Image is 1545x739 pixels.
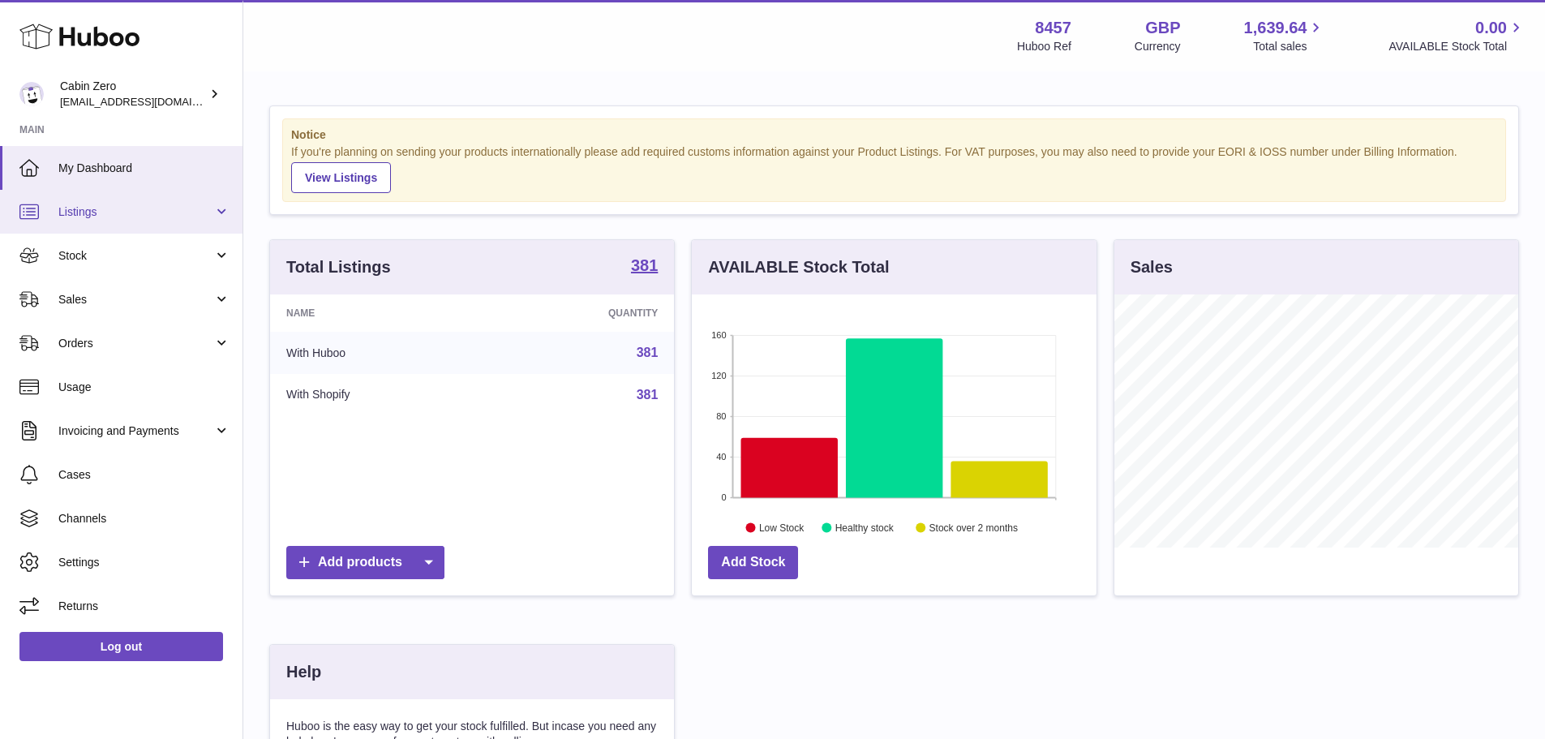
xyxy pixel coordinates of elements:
span: 1,639.64 [1244,17,1307,39]
div: Cabin Zero [60,79,206,110]
a: 381 [631,257,658,277]
text: Healthy stock [835,522,895,533]
span: AVAILABLE Stock Total [1388,39,1526,54]
img: internalAdmin-8457@internal.huboo.com [19,82,44,106]
div: Currency [1135,39,1181,54]
span: Settings [58,555,230,570]
strong: 8457 [1035,17,1071,39]
td: With Huboo [270,332,488,374]
text: 0 [722,492,727,502]
h3: Help [286,661,321,683]
a: 381 [637,388,659,402]
text: 120 [711,371,726,380]
strong: 381 [631,257,658,273]
h3: Sales [1131,256,1173,278]
a: 381 [637,346,659,359]
text: 40 [717,452,727,462]
div: If you're planning on sending your products internationally please add required customs informati... [291,144,1497,193]
a: Add products [286,546,444,579]
span: My Dashboard [58,161,230,176]
span: Total sales [1253,39,1325,54]
span: Orders [58,336,213,351]
text: 80 [717,411,727,421]
span: [EMAIL_ADDRESS][DOMAIN_NAME] [60,95,238,108]
h3: AVAILABLE Stock Total [708,256,889,278]
text: 160 [711,330,726,340]
h3: Total Listings [286,256,391,278]
span: Listings [58,204,213,220]
a: 0.00 AVAILABLE Stock Total [1388,17,1526,54]
th: Quantity [488,294,675,332]
a: Add Stock [708,546,798,579]
strong: GBP [1145,17,1180,39]
span: Cases [58,467,230,483]
a: View Listings [291,162,391,193]
span: Sales [58,292,213,307]
text: Stock over 2 months [929,522,1018,533]
span: Channels [58,511,230,526]
a: Log out [19,632,223,661]
span: Invoicing and Payments [58,423,213,439]
span: Stock [58,248,213,264]
div: Huboo Ref [1017,39,1071,54]
th: Name [270,294,488,332]
strong: Notice [291,127,1497,143]
td: With Shopify [270,374,488,416]
text: Low Stock [759,522,805,533]
span: 0.00 [1475,17,1507,39]
a: 1,639.64 Total sales [1244,17,1326,54]
span: Usage [58,380,230,395]
span: Returns [58,599,230,614]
